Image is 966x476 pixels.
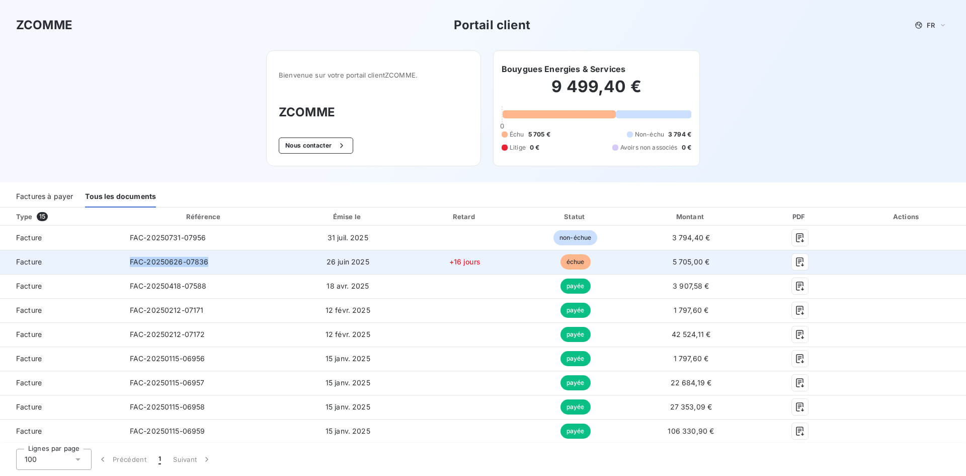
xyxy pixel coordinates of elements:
[502,63,625,75] h6: Bouygues Energies & Services
[510,143,526,152] span: Litige
[674,306,709,314] span: 1 797,60 €
[8,305,114,315] span: Facture
[8,354,114,364] span: Facture
[130,330,205,338] span: FAC-20250212-07172
[328,233,368,242] span: 31 juil. 2025
[560,254,591,269] span: échue
[553,230,597,245] span: non-échue
[85,186,156,208] div: Tous les documents
[130,282,207,290] span: FAC-20250418-07588
[130,354,205,363] span: FAC-20250115-06956
[668,130,691,139] span: 3 794 €
[326,378,370,387] span: 15 janv. 2025
[560,279,591,294] span: payée
[8,233,114,243] span: Facture
[635,130,664,139] span: Non-échu
[130,306,204,314] span: FAC-20250212-07171
[673,282,709,290] span: 3 907,58 €
[8,426,114,436] span: Facture
[25,454,37,464] span: 100
[560,351,591,366] span: payée
[850,212,964,222] div: Actions
[620,143,678,152] span: Avoirs non associés
[560,375,591,390] span: payée
[668,427,714,435] span: 106 330,90 €
[326,402,370,411] span: 15 janv. 2025
[279,103,468,121] h3: ZCOMME
[754,212,845,222] div: PDF
[560,399,591,415] span: payée
[327,257,369,266] span: 26 juin 2025
[130,257,209,266] span: FAC-20250626-07836
[560,424,591,439] span: payée
[289,212,407,222] div: Émise le
[411,212,519,222] div: Retard
[523,212,628,222] div: Statut
[8,378,114,388] span: Facture
[671,378,712,387] span: 22 684,19 €
[8,281,114,291] span: Facture
[326,306,370,314] span: 12 févr. 2025
[670,402,712,411] span: 27 353,09 €
[92,449,152,470] button: Précédent
[130,378,205,387] span: FAC-20250115-06957
[130,427,205,435] span: FAC-20250115-06959
[672,330,711,338] span: 42 524,11 €
[326,427,370,435] span: 15 janv. 2025
[186,213,220,221] div: Référence
[16,16,72,34] h3: ZCOMME
[8,257,114,267] span: Facture
[130,402,205,411] span: FAC-20250115-06958
[279,71,468,79] span: Bienvenue sur votre portail client ZCOMME .
[682,143,691,152] span: 0 €
[560,327,591,342] span: payée
[8,402,114,412] span: Facture
[10,212,120,222] div: Type
[528,130,550,139] span: 5 705 €
[500,122,504,130] span: 0
[502,77,691,107] h2: 9 499,40 €
[560,303,591,318] span: payée
[674,354,709,363] span: 1 797,60 €
[326,354,370,363] span: 15 janv. 2025
[530,143,539,152] span: 0 €
[167,449,218,470] button: Suivant
[673,257,710,266] span: 5 705,00 €
[449,257,480,266] span: +16 jours
[8,329,114,339] span: Facture
[510,130,524,139] span: Échu
[279,138,353,154] button: Nous contacter
[326,330,370,338] span: 12 févr. 2025
[672,233,710,242] span: 3 794,40 €
[16,186,73,208] div: Factures à payer
[927,21,935,29] span: FR
[152,449,167,470] button: 1
[158,454,161,464] span: 1
[37,212,48,221] span: 15
[454,16,530,34] h3: Portail client
[327,282,369,290] span: 18 avr. 2025
[130,233,206,242] span: FAC-20250731-07956
[632,212,750,222] div: Montant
